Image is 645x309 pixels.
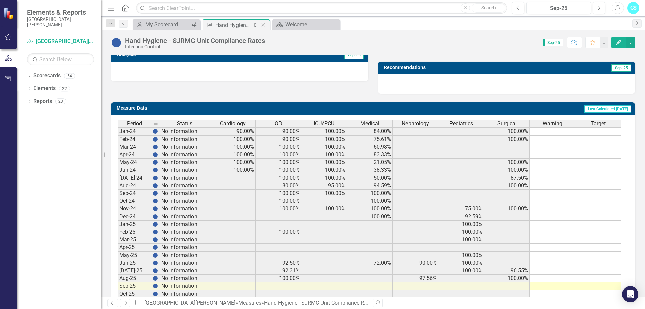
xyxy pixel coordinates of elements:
td: 100.00% [210,143,256,151]
td: [DATE]-24 [118,174,151,182]
div: 23 [55,99,66,104]
span: Target [591,121,606,127]
td: 100.00% [347,197,393,205]
a: [GEOGRAPHIC_DATA][PERSON_NAME] [27,38,94,45]
td: 95.00% [301,182,347,190]
td: 92.50% [256,259,301,267]
td: 100.00% [210,136,256,143]
div: Welcome [285,20,338,29]
div: Hand Hygiene - SJRMC Unit Compliance Rates [125,37,265,44]
td: 100.00% [256,197,301,205]
img: BgCOk07PiH71IgAAAABJRU5ErkJggg== [153,237,158,242]
img: ClearPoint Strategy [3,8,15,20]
div: Infection Control [125,44,265,49]
td: No Information [160,151,210,159]
td: 100.00% [484,127,530,136]
img: BgCOk07PiH71IgAAAABJRU5ErkJggg== [153,175,158,181]
td: 100.00% [347,205,393,213]
td: Mar-25 [118,236,151,244]
td: No Information [160,282,210,290]
img: BgCOk07PiH71IgAAAABJRU5ErkJggg== [153,283,158,289]
div: CS [627,2,639,14]
td: Apr-25 [118,244,151,252]
td: No Information [160,228,210,236]
div: My Scorecard [145,20,190,29]
input: Search ClearPoint... [136,2,507,14]
td: No Information [160,205,210,213]
td: No Information [160,221,210,228]
img: BgCOk07PiH71IgAAAABJRU5ErkJggg== [153,152,158,157]
img: BgCOk07PiH71IgAAAABJRU5ErkJggg== [153,214,158,219]
td: 100.00% [484,182,530,190]
td: 100.00% [484,166,530,174]
td: 92.31% [256,267,301,275]
span: Medical [360,121,379,127]
td: 92.59% [438,213,484,221]
img: BgCOk07PiH71IgAAAABJRU5ErkJggg== [153,268,158,273]
span: Search [481,5,496,10]
td: 100.00% [438,221,484,228]
td: 60.98% [347,143,393,151]
td: 100.00% [301,174,347,182]
td: 100.00% [484,275,530,282]
img: BgCOk07PiH71IgAAAABJRU5ErkJggg== [153,191,158,196]
td: No Information [160,143,210,151]
img: BgCOk07PiH71IgAAAABJRU5ErkJggg== [153,291,158,297]
div: Open Intercom Messenger [622,286,638,302]
td: 83.33% [347,151,393,159]
img: BgCOk07PiH71IgAAAABJRU5ErkJggg== [153,167,158,173]
span: ICU/PCU [314,121,334,127]
img: BgCOk07PiH71IgAAAABJRU5ErkJggg== [153,253,158,258]
td: 100.00% [256,174,301,182]
span: Period [127,121,142,127]
td: Jun-25 [118,259,151,267]
td: 100.00% [256,151,301,159]
td: Nov-24 [118,205,151,213]
td: Aug-25 [118,275,151,282]
td: Oct-25 [118,290,151,298]
span: OB [275,121,282,127]
td: 100.00% [256,228,301,236]
td: 50.00% [347,174,393,182]
td: Dec-24 [118,213,151,221]
td: Sep-24 [118,190,151,197]
td: 100.00% [256,166,301,174]
div: 22 [59,86,70,91]
td: Aug-24 [118,182,151,190]
td: No Information [160,213,210,221]
td: 100.00% [301,166,347,174]
img: BgCOk07PiH71IgAAAABJRU5ErkJggg== [153,276,158,281]
td: 94.59% [347,182,393,190]
td: No Information [160,290,210,298]
td: 97.56% [393,275,438,282]
td: 100.00% [256,205,301,213]
td: [DATE]-25 [118,267,151,275]
img: BgCOk07PiH71IgAAAABJRU5ErkJggg== [153,160,158,165]
td: No Information [160,136,210,143]
button: Search [472,3,505,13]
a: My Scorecard [134,20,190,29]
td: Apr-24 [118,151,151,159]
td: 100.00% [347,213,393,221]
div: » » [135,299,368,307]
td: 100.00% [256,190,301,197]
td: 90.00% [393,259,438,267]
td: 90.00% [256,136,301,143]
img: BgCOk07PiH71IgAAAABJRU5ErkJggg== [153,183,158,188]
a: Measures [238,300,261,306]
td: 100.00% [438,252,484,259]
td: 96.55% [484,267,530,275]
td: 100.00% [438,267,484,275]
td: 100.00% [301,136,347,143]
td: 100.00% [256,275,301,282]
span: Elements & Reports [27,8,94,16]
td: 80.00% [256,182,301,190]
td: 72.00% [347,259,393,267]
td: No Information [160,267,210,275]
a: Welcome [274,20,338,29]
td: Feb-24 [118,136,151,143]
td: No Information [160,275,210,282]
td: 100.00% [484,159,530,166]
img: BgCOk07PiH71IgAAAABJRU5ErkJggg== [153,260,158,266]
button: Sep-25 [526,2,591,14]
